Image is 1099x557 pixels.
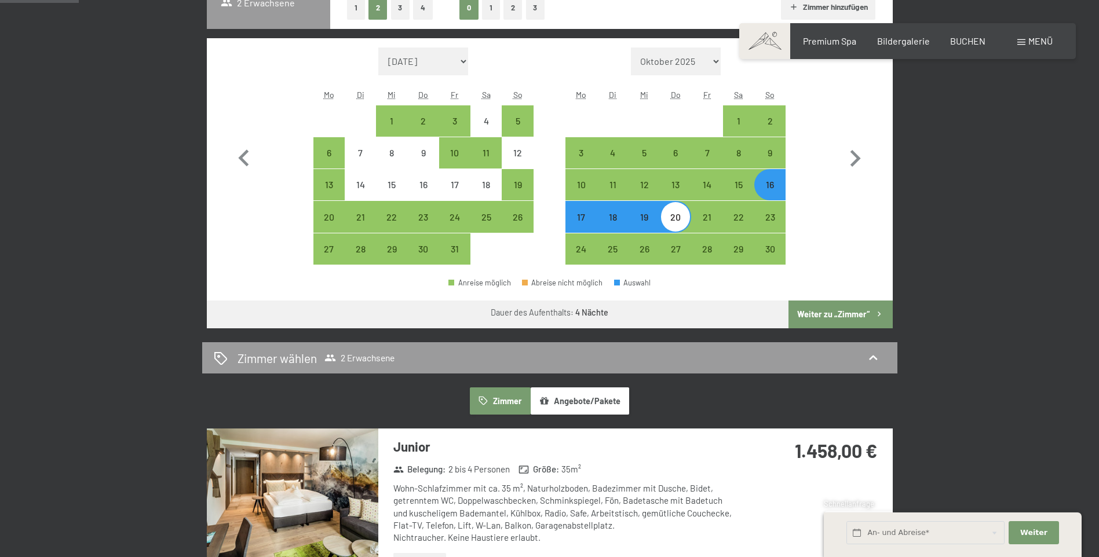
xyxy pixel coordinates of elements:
div: 27 [661,244,690,273]
div: Tue Oct 14 2025 [345,169,376,200]
div: Thu Oct 23 2025 [408,201,439,232]
strong: 1.458,00 € [795,439,877,461]
div: Wed Nov 12 2025 [629,169,660,200]
abbr: Mittwoch [388,90,396,100]
abbr: Donnerstag [671,90,681,100]
div: 12 [630,180,659,209]
abbr: Samstag [482,90,491,100]
div: 11 [472,148,501,177]
div: Anreise möglich [660,201,691,232]
div: Anreise möglich [470,137,502,168]
div: Wohn-Schlafzimmer mit ca. 35 m², Naturholzboden, Badezimmer mit Dusche, Bidet, getrenntem WC, Dop... [393,482,738,544]
abbr: Dienstag [609,90,616,100]
button: Weiter zu „Zimmer“ [788,301,892,328]
div: Anreise möglich [345,201,376,232]
div: Anreise möglich [439,105,470,137]
div: Tue Nov 18 2025 [597,201,629,232]
div: Tue Oct 28 2025 [345,233,376,265]
div: 27 [315,244,344,273]
div: Tue Nov 11 2025 [597,169,629,200]
div: Anreise möglich [691,137,722,168]
div: 12 [503,148,532,177]
div: Anreise möglich [754,137,786,168]
div: Sun Nov 30 2025 [754,233,786,265]
div: 29 [377,244,406,273]
div: Anreise möglich [565,233,597,265]
div: Anreise möglich [629,137,660,168]
div: Tue Nov 04 2025 [597,137,629,168]
div: Fri Oct 10 2025 [439,137,470,168]
div: Fri Nov 14 2025 [691,169,722,200]
div: Sat Nov 01 2025 [723,105,754,137]
div: Wed Nov 19 2025 [629,201,660,232]
div: Anreise möglich [313,201,345,232]
div: 6 [315,148,344,177]
div: Sun Oct 26 2025 [502,201,533,232]
div: 30 [755,244,784,273]
div: Fri Oct 31 2025 [439,233,470,265]
div: 6 [661,148,690,177]
div: Anreise möglich [597,169,629,200]
div: 25 [472,212,501,241]
div: 31 [440,244,469,273]
div: Thu Oct 02 2025 [408,105,439,137]
div: Anreise möglich [313,169,345,200]
div: Anreise möglich [660,137,691,168]
div: Thu Nov 27 2025 [660,233,691,265]
div: 2 [755,116,784,145]
div: 23 [409,212,438,241]
div: Sat Oct 11 2025 [470,137,502,168]
button: Vorheriger Monat [227,47,261,265]
div: Mon Oct 06 2025 [313,137,345,168]
div: 15 [724,180,753,209]
span: Schnellanfrage [824,499,874,508]
span: 2 bis 4 Personen [448,463,510,475]
h3: Junior [393,438,738,456]
div: 4 [472,116,501,145]
div: 14 [346,180,375,209]
div: Anreise möglich [502,201,533,232]
span: 35 m² [561,463,581,475]
div: 29 [724,244,753,273]
div: Anreise möglich [629,169,660,200]
div: Anreise nicht möglich [408,137,439,168]
h2: Zimmer wählen [238,350,317,367]
div: Thu Nov 20 2025 [660,201,691,232]
div: 16 [409,180,438,209]
div: 1 [377,116,406,145]
div: Anreise möglich [754,169,786,200]
div: 10 [567,180,596,209]
div: 20 [661,212,690,241]
div: Sat Nov 15 2025 [723,169,754,200]
button: Weiter [1009,521,1058,545]
div: 23 [755,212,784,241]
div: 26 [503,212,532,241]
span: Premium Spa [803,35,856,46]
div: Fri Nov 21 2025 [691,201,722,232]
div: Anreise möglich [408,201,439,232]
div: Mon Oct 20 2025 [313,201,345,232]
div: Fri Nov 07 2025 [691,137,722,168]
div: Anreise möglich [691,169,722,200]
div: Wed Oct 08 2025 [376,137,407,168]
div: 21 [346,212,375,241]
div: 15 [377,180,406,209]
div: Anreise möglich [691,233,722,265]
div: 18 [472,180,501,209]
div: Anreise möglich [754,233,786,265]
div: 19 [630,212,659,241]
div: 9 [409,148,438,177]
div: Sun Nov 09 2025 [754,137,786,168]
div: Anreise möglich [408,233,439,265]
div: Sat Oct 18 2025 [470,169,502,200]
abbr: Sonntag [513,90,523,100]
a: Bildergalerie [877,35,930,46]
div: 1 [724,116,753,145]
div: Fri Oct 24 2025 [439,201,470,232]
div: Anreise möglich [565,201,597,232]
div: Sat Oct 25 2025 [470,201,502,232]
div: 13 [315,180,344,209]
div: Anreise nicht möglich [470,169,502,200]
div: Anreise möglich [723,105,754,137]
